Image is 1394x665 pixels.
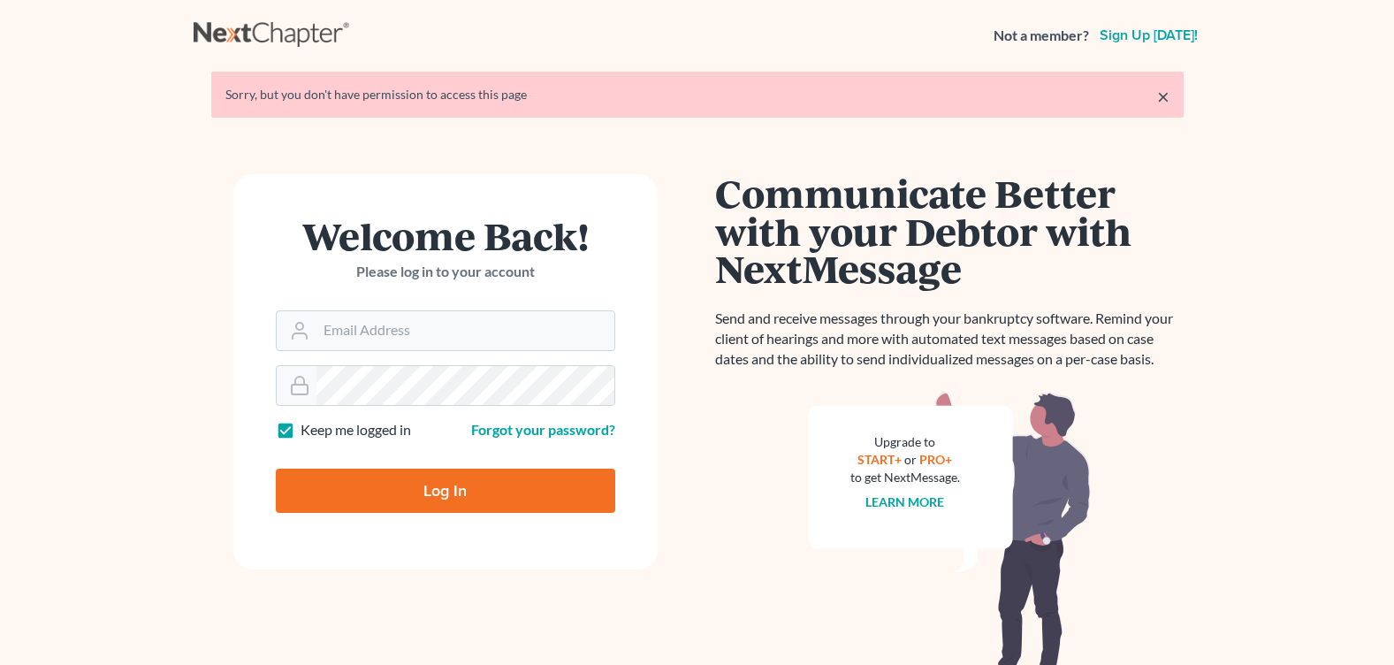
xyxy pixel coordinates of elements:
a: × [1157,86,1169,107]
h1: Welcome Back! [276,217,615,255]
a: PRO+ [919,452,952,467]
a: START+ [857,452,902,467]
label: Keep me logged in [301,420,411,440]
input: Email Address [316,311,614,350]
p: Send and receive messages through your bankruptcy software. Remind your client of hearings and mo... [715,309,1184,370]
p: Please log in to your account [276,262,615,282]
span: or [904,452,917,467]
a: Sign up [DATE]! [1096,28,1201,42]
div: Sorry, but you don't have permission to access this page [225,86,1169,103]
input: Log In [276,469,615,513]
div: Upgrade to [850,433,960,451]
h1: Communicate Better with your Debtor with NextMessage [715,174,1184,287]
strong: Not a member? [994,26,1089,46]
div: to get NextMessage. [850,469,960,486]
a: Learn more [865,494,944,509]
a: Forgot your password? [471,421,615,438]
